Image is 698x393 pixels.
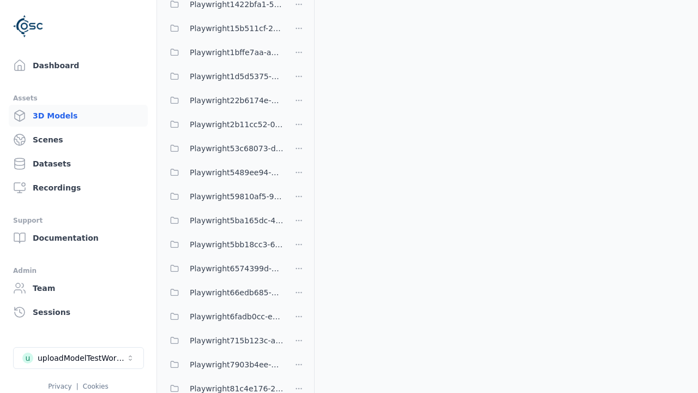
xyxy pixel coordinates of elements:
[9,301,148,323] a: Sessions
[164,210,284,231] button: Playwright5ba165dc-4089-478a-8d09-304bc8481d88
[190,142,284,155] span: Playwright53c68073-d5c8-44ac-8dad-195e9eff2066
[9,277,148,299] a: Team
[190,214,284,227] span: Playwright5ba165dc-4089-478a-8d09-304bc8481d88
[164,17,284,39] button: Playwright15b511cf-2ce0-42d4-aab5-f050ff96fb05
[164,114,284,135] button: Playwright2b11cc52-0628-45c2-b254-e7a188ec4503
[13,347,144,369] button: Select a workspace
[9,105,148,127] a: 3D Models
[190,334,284,347] span: Playwright715b123c-a835-4a65-8ece-9ded38a37e45
[13,264,143,277] div: Admin
[190,118,284,131] span: Playwright2b11cc52-0628-45c2-b254-e7a188ec4503
[164,65,284,87] button: Playwright1d5d5375-3fdd-4b0e-8fd8-21d261a2c03b
[164,354,284,376] button: Playwright7903b4ee-881f-4f67-a077-5decdb0bfac3
[76,383,79,390] span: |
[9,177,148,199] a: Recordings
[164,162,284,183] button: Playwright5489ee94-77c0-4cdc-8ec7-0072a5d2a389
[164,90,284,111] button: Playwright22b6174e-55d1-406d-adb6-17e426fa5cd6
[22,353,33,364] div: u
[9,153,148,175] a: Datasets
[190,22,284,35] span: Playwright15b511cf-2ce0-42d4-aab5-f050ff96fb05
[190,310,284,323] span: Playwright6fadb0cc-edc0-4fea-9072-369268bd9eb3
[9,55,148,76] a: Dashboard
[13,214,143,227] div: Support
[164,234,284,255] button: Playwright5bb18cc3-6009-4845-b7f0-56397e98b07f
[13,92,143,105] div: Assets
[190,238,284,251] span: Playwright5bb18cc3-6009-4845-b7f0-56397e98b07f
[190,70,284,83] span: Playwright1d5d5375-3fdd-4b0e-8fd8-21d261a2c03b
[164,330,284,352] button: Playwright715b123c-a835-4a65-8ece-9ded38a37e45
[164,186,284,207] button: Playwright59810af5-9862-4623-bf6a-9fa8fedb9ae2
[190,262,284,275] span: Playwright6574399d-a327-4c0b-b815-4ca0363f663d
[164,282,284,303] button: Playwright66edb685-8523-4a35-9d9e-48a05c11847b
[164,138,284,159] button: Playwright53c68073-d5c8-44ac-8dad-195e9eff2066
[190,358,284,371] span: Playwright7903b4ee-881f-4f67-a077-5decdb0bfac3
[164,41,284,63] button: Playwright1bffe7aa-a2d6-48ff-926d-a47ed35bd152
[83,383,109,390] a: Cookies
[13,11,44,41] img: Logo
[9,227,148,249] a: Documentation
[38,353,126,364] div: uploadModelTestWorkspace
[190,286,284,299] span: Playwright66edb685-8523-4a35-9d9e-48a05c11847b
[164,306,284,327] button: Playwright6fadb0cc-edc0-4fea-9072-369268bd9eb3
[190,94,284,107] span: Playwright22b6174e-55d1-406d-adb6-17e426fa5cd6
[164,258,284,279] button: Playwright6574399d-a327-4c0b-b815-4ca0363f663d
[190,46,284,59] span: Playwright1bffe7aa-a2d6-48ff-926d-a47ed35bd152
[9,129,148,151] a: Scenes
[48,383,71,390] a: Privacy
[190,166,284,179] span: Playwright5489ee94-77c0-4cdc-8ec7-0072a5d2a389
[190,190,284,203] span: Playwright59810af5-9862-4623-bf6a-9fa8fedb9ae2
